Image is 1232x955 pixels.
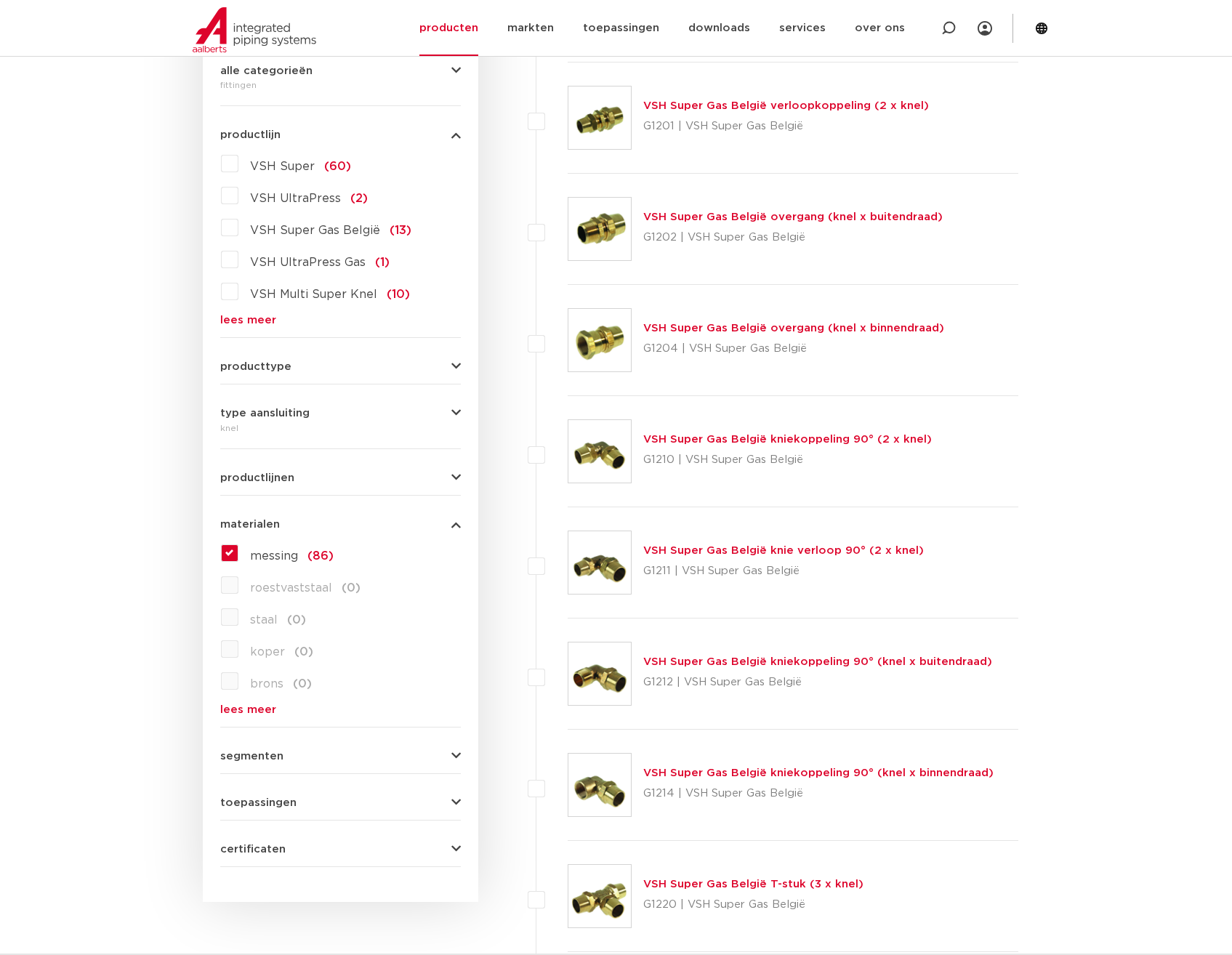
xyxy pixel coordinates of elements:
p: G1214 | VSH Super Gas België [643,782,994,805]
p: G1210 | VSH Super Gas België [643,448,932,472]
button: materialen [220,519,461,530]
img: Thumbnail for VSH Super Gas België T-stuk (3 x knel) [568,865,631,927]
span: (0) [294,646,313,658]
span: productlijn [220,129,281,140]
span: (13) [390,225,411,236]
div: my IPS [978,12,992,44]
div: fittingen [220,76,461,94]
span: koper [250,646,285,658]
button: producttype [220,361,461,372]
img: Thumbnail for VSH Super Gas België verloopkoppeling (2 x knel) [568,86,631,149]
span: VSH UltraPress Gas [250,257,366,268]
a: VSH Super Gas België kniekoppeling 90° (2 x knel) [643,434,932,445]
span: roestvaststaal [250,582,332,594]
span: certificaten [220,844,286,855]
span: (60) [324,161,351,172]
a: VSH Super Gas België overgang (knel x buitendraad) [643,211,943,222]
span: materialen [220,519,280,530]
div: knel [220,419,461,437]
p: G1202 | VSH Super Gas België [643,226,943,249]
img: Thumbnail for VSH Super Gas België kniekoppeling 90° (knel x binnendraad) [568,754,631,816]
span: toepassingen [220,797,297,808]
a: lees meer [220,704,461,715]
span: messing [250,550,298,562]
p: G1204 | VSH Super Gas België [643,337,944,360]
button: segmenten [220,751,461,762]
span: segmenten [220,751,283,762]
span: brons [250,678,283,690]
span: staal [250,614,278,626]
img: Thumbnail for VSH Super Gas België overgang (knel x buitendraad) [568,198,631,260]
span: (0) [287,614,306,626]
p: G1212 | VSH Super Gas België [643,671,992,694]
span: (0) [342,582,361,594]
p: G1220 | VSH Super Gas België [643,893,863,916]
a: VSH Super Gas België T-stuk (3 x knel) [643,879,863,890]
span: (86) [307,550,334,562]
span: type aansluiting [220,408,310,419]
button: productlijn [220,129,461,140]
button: toepassingen [220,797,461,808]
img: Thumbnail for VSH Super Gas België kniekoppeling 90° (knel x buitendraad) [568,642,631,705]
a: VSH Super Gas België knie verloop 90° (2 x knel) [643,545,924,556]
img: Thumbnail for VSH Super Gas België kniekoppeling 90° (2 x knel) [568,420,631,483]
span: VSH Multi Super Knel [250,289,377,300]
span: (2) [350,193,368,204]
a: VSH Super Gas België verloopkoppeling (2 x knel) [643,100,929,111]
img: Thumbnail for VSH Super Gas België overgang (knel x binnendraad) [568,309,631,371]
p: G1201 | VSH Super Gas België [643,115,929,138]
span: producttype [220,361,291,372]
span: VSH Super Gas België [250,225,380,236]
button: certificaten [220,844,461,855]
a: VSH Super Gas België kniekoppeling 90° (knel x binnendraad) [643,767,994,778]
button: type aansluiting [220,408,461,419]
button: alle categorieën [220,65,461,76]
span: VSH UltraPress [250,193,341,204]
p: G1211 | VSH Super Gas België [643,560,924,583]
span: (1) [375,257,390,268]
a: VSH Super Gas België overgang (knel x binnendraad) [643,323,944,334]
span: alle categorieën [220,65,313,76]
img: Thumbnail for VSH Super Gas België knie verloop 90° (2 x knel) [568,531,631,594]
span: (10) [387,289,410,300]
a: lees meer [220,315,461,326]
span: VSH Super [250,161,315,172]
span: productlijnen [220,472,294,483]
span: (0) [293,678,312,690]
button: productlijnen [220,472,461,483]
a: VSH Super Gas België kniekoppeling 90° (knel x buitendraad) [643,656,992,667]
